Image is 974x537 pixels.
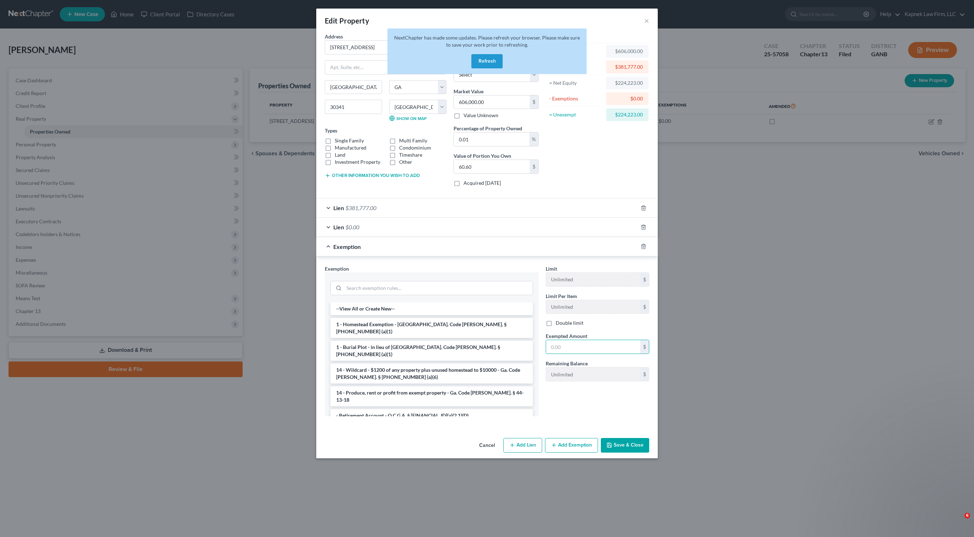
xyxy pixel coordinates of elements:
[325,100,382,114] input: Enter zip...
[503,438,542,453] button: Add Lien
[546,273,640,286] input: --
[335,137,364,144] label: Single Family
[399,151,422,158] label: Timeshare
[335,158,380,166] label: Investment Property
[325,33,343,40] span: Address
[950,513,967,530] iframe: Intercom live chat
[325,266,349,272] span: Exemption
[345,204,376,211] span: $381,777.00
[545,438,598,453] button: Add Exemption
[325,16,369,26] div: Edit Property
[333,243,361,250] span: Exemption
[333,204,344,211] span: Lien
[546,333,587,339] span: Exempted Amount
[546,367,640,381] input: --
[344,281,533,295] input: Search exemption rules...
[640,340,649,354] div: $
[454,152,511,160] label: Value of Portion You Own
[546,266,557,272] span: Limit
[529,132,538,146] div: %
[612,63,643,71] div: $381,777.00
[330,341,533,361] li: 1 - Burial Plot - in lieu of [GEOGRAPHIC_DATA]. Code [PERSON_NAME]. § [PHONE_NUMBER] (a)(1)
[333,224,344,230] span: Lien
[330,409,533,422] li: - Retirement Account - O.C.G.A. § [FINANCIAL_ID](a)(2.1)(D)
[335,144,366,151] label: Manufactured
[325,61,446,74] input: Apt, Suite, etc...
[454,160,530,173] input: 0.00
[612,111,643,118] div: $224,223.00
[612,95,643,102] div: $0.00
[549,111,603,118] div: = Unexempt
[473,439,501,453] button: Cancel
[549,79,603,87] div: = Net Equity
[530,95,538,109] div: $
[549,95,603,102] div: - Exemptions
[345,224,359,230] span: $0.00
[612,79,643,87] div: $224,223.00
[330,318,533,338] li: 1 - Homestead Exemption - [GEOGRAPHIC_DATA]. Code [PERSON_NAME]. § [PHONE_NUMBER] (a)(1)
[454,95,530,109] input: 0.00
[330,364,533,384] li: 14 - Wildcard - $1200 of any property plus unused homestead to $10000 - Ga. Code [PERSON_NAME]. §...
[546,300,640,314] input: --
[601,438,649,453] button: Save & Close
[530,160,538,173] div: $
[640,367,649,381] div: $
[399,158,412,166] label: Other
[325,127,337,134] label: Types
[612,48,643,55] div: $606,000.00
[964,513,970,518] span: 6
[399,137,427,144] label: Multi Family
[454,132,529,146] input: 0.00
[330,386,533,406] li: 14 - Produce, rent or profit from exempt property - Ga. Code [PERSON_NAME]. § 44-13-18
[546,340,640,354] input: 0.00
[330,302,533,315] li: --View All or Create New--
[546,292,577,300] label: Limit Per Item
[464,112,498,119] label: Value Unknown
[335,151,345,158] label: Land
[325,41,446,54] input: Enter address...
[389,115,427,121] a: Show on Map
[454,88,483,95] label: Market Value
[640,300,649,314] div: $
[325,80,382,94] input: Enter city...
[399,144,431,151] label: Condominium
[325,173,420,178] button: Other information you wish to add
[394,35,580,48] span: NextChapter has made some updates. Please refresh your browser. Please make sure to save your wor...
[454,125,522,132] label: Percentage of Property Owned
[464,179,501,187] label: Acquired [DATE]
[556,319,583,327] label: Double limit
[471,54,503,68] button: Refresh
[546,360,588,367] label: Remaining Balance
[644,16,649,25] button: ×
[640,273,649,286] div: $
